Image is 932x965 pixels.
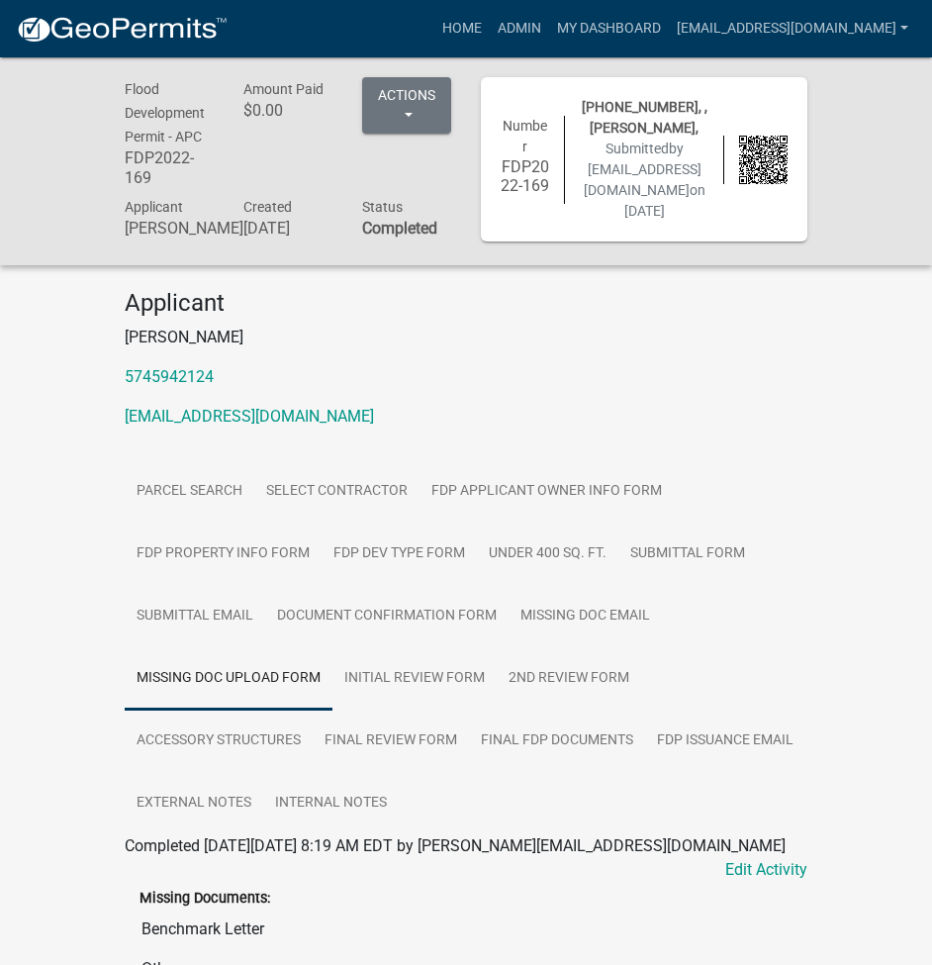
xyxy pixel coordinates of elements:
a: Under 400 Sq. Ft. [477,523,618,586]
img: QR code [739,136,788,184]
h4: Applicant [125,289,807,318]
span: Amount Paid [243,81,324,97]
a: Internal Notes [263,772,399,835]
a: Accessory Structures [125,710,313,773]
a: 2nd Review Form [497,647,641,711]
button: Actions [362,77,451,134]
a: Edit Activity [725,858,807,882]
h6: FDP2022-169 [125,148,214,186]
a: My Dashboard [549,10,669,48]
h6: [PERSON_NAME] [125,219,214,238]
a: Initial Review Form [332,647,497,711]
a: FDP Issuance Email [645,710,805,773]
h6: $0.00 [243,101,332,120]
span: Created [243,199,292,215]
span: Applicant [125,199,183,215]
a: [EMAIL_ADDRESS][DOMAIN_NAME] [125,407,374,426]
span: Completed [DATE][DATE] 8:19 AM EDT by [PERSON_NAME][EMAIL_ADDRESS][DOMAIN_NAME] [125,836,786,855]
h6: [DATE] [243,219,332,238]
a: Admin [490,10,549,48]
label: Missing Documents: [140,892,270,906]
a: Missing Doc Upload Form [125,647,332,711]
a: Submittal Email [125,585,265,648]
span: [PHONE_NUMBER], , [PERSON_NAME], [582,99,707,136]
p: [PERSON_NAME] [125,326,807,349]
a: Home [434,10,490,48]
span: Flood Development Permit - APC [125,81,205,145]
span: Status [362,199,403,215]
a: FDP Property Info Form [125,523,322,586]
span: Number [503,118,547,154]
a: Final FDP Documents [469,710,645,773]
a: Final Review Form [313,710,469,773]
h6: FDP2022-169 [501,157,549,195]
a: 5745942124 [125,367,214,386]
span: Submitted on [DATE] [584,141,705,219]
a: External Notes [125,772,263,835]
a: Submittal Form [618,523,757,586]
a: FDP Applicant Owner Info Form [419,460,674,524]
a: [EMAIL_ADDRESS][DOMAIN_NAME] [669,10,916,48]
a: Document Confirmation Form [265,585,509,648]
a: Missing Doc Email [509,585,662,648]
a: Parcel search [125,460,254,524]
span: by [EMAIL_ADDRESS][DOMAIN_NAME] [584,141,701,198]
a: Select contractor [254,460,419,524]
a: FDP Dev Type Form [322,523,477,586]
strong: Completed [362,219,437,238]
